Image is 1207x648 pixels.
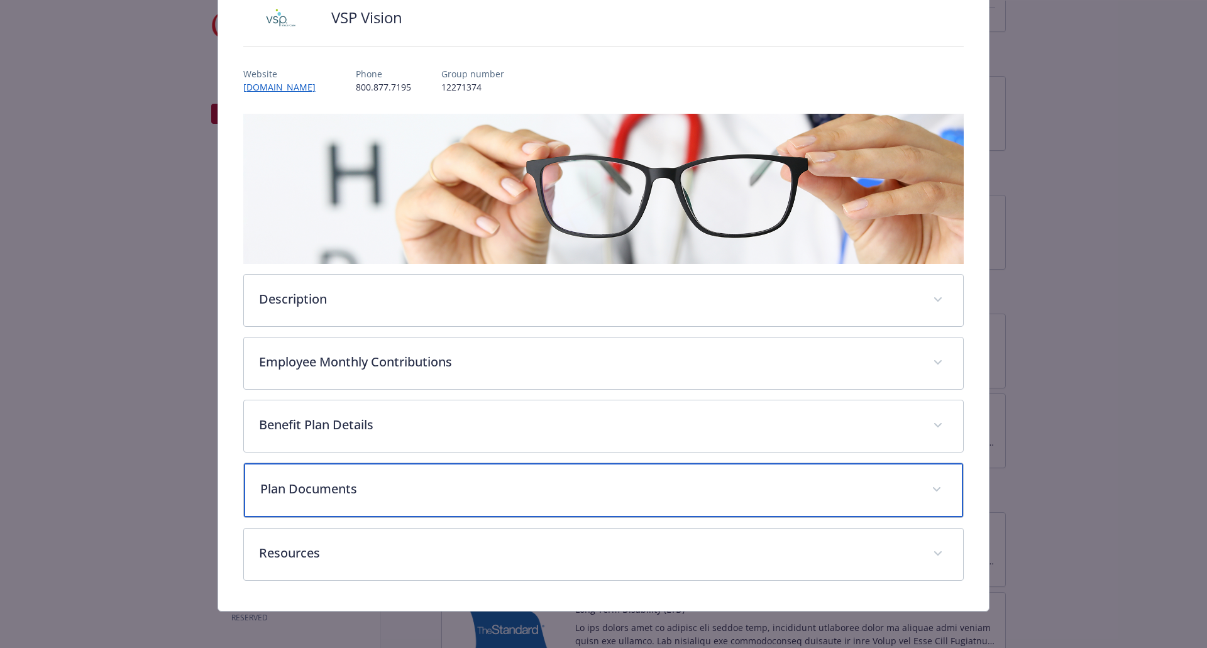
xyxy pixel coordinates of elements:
p: Website [243,67,326,80]
p: Description [259,290,918,309]
p: Plan Documents [260,480,917,498]
p: 800.877.7195 [356,80,411,94]
h2: VSP Vision [331,7,402,28]
div: Resources [244,529,964,580]
p: 12271374 [441,80,504,94]
a: [DOMAIN_NAME] [243,81,326,93]
div: Plan Documents [244,463,964,517]
p: Resources [259,544,918,563]
div: Description [244,275,964,326]
p: Group number [441,67,504,80]
div: Employee Monthly Contributions [244,338,964,389]
p: Phone [356,67,411,80]
p: Employee Monthly Contributions [259,353,918,371]
div: Benefit Plan Details [244,400,964,452]
img: banner [243,114,964,264]
p: Benefit Plan Details [259,415,918,434]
